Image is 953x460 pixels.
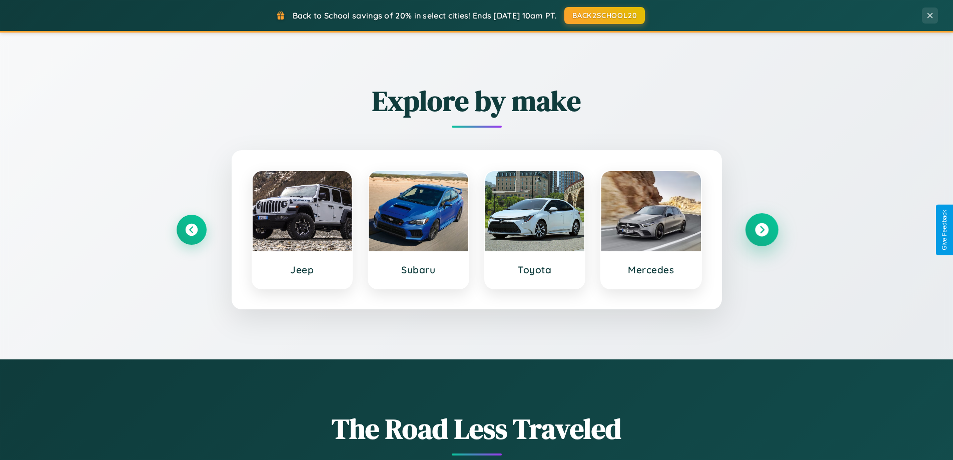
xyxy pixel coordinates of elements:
[495,264,575,276] h3: Toyota
[293,11,557,21] span: Back to School savings of 20% in select cities! Ends [DATE] 10am PT.
[611,264,691,276] h3: Mercedes
[941,210,948,250] div: Give Feedback
[177,82,777,120] h2: Explore by make
[177,409,777,448] h1: The Road Less Traveled
[564,7,645,24] button: BACK2SCHOOL20
[263,264,342,276] h3: Jeep
[379,264,458,276] h3: Subaru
